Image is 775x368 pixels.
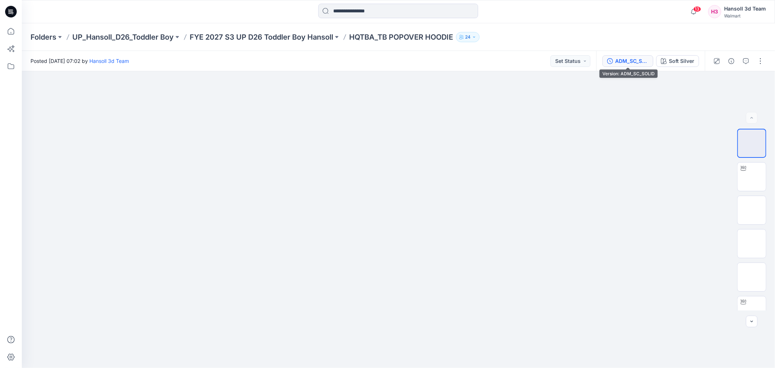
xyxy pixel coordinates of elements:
[726,55,737,67] button: Details
[602,55,653,67] button: ADM_SC_SOLID
[456,32,480,42] button: 24
[465,33,471,41] p: 24
[724,13,766,19] div: Walmart
[31,32,56,42] a: Folders
[349,32,453,42] p: HQTBA_TB POPOVER HOODIE
[669,57,694,65] div: Soft Silver
[190,32,333,42] a: FYE 2027 S3 UP D26 Toddler Boy Hansoll
[615,57,649,65] div: ADM_SC_SOLID
[724,4,766,13] div: Hansoll 3d Team
[708,5,721,18] div: H3
[89,58,129,64] a: Hansoll 3d Team
[656,55,699,67] button: Soft Silver
[693,6,701,12] span: 13
[72,32,174,42] a: UP_Hansoll_D26_Toddler Boy
[31,57,129,65] span: Posted [DATE] 07:02 by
